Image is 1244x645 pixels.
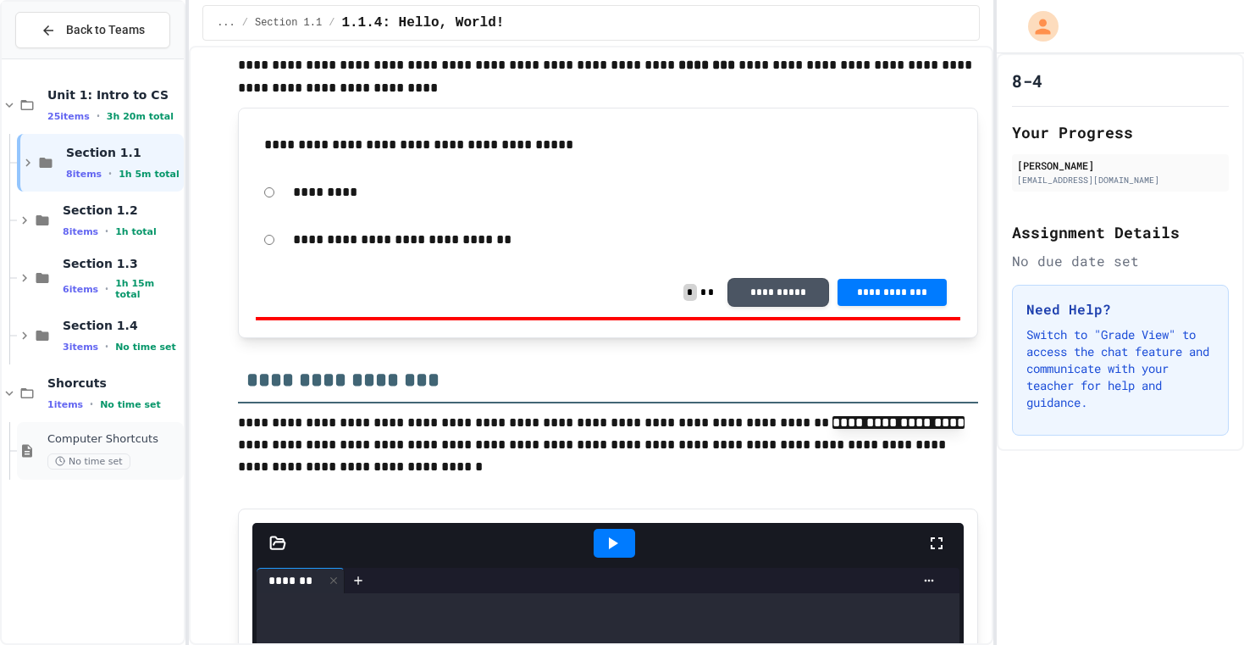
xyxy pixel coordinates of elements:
span: 8 items [63,226,98,237]
p: Switch to "Grade View" to access the chat feature and communicate with your teacher for help and ... [1026,326,1214,411]
span: Section 1.3 [63,256,180,271]
span: 1h 15m total [115,278,180,300]
button: Back to Teams [15,12,170,48]
span: • [108,167,112,181]
div: [PERSON_NAME] [1017,158,1224,173]
span: • [90,398,93,411]
span: • [97,109,100,123]
span: / [242,16,248,30]
span: Computer Shortcuts [47,432,180,447]
span: 3h 20m total [107,111,174,122]
span: 8 items [66,169,102,180]
span: • [105,225,108,238]
span: Shorcuts [47,375,180,391]
span: 1 items [47,399,83,410]
h2: Your Progress [1012,120,1229,144]
span: 1.1.4: Hello, World! [341,13,504,33]
div: No due date set [1012,251,1229,271]
h2: Assignment Details [1012,220,1229,244]
span: / [329,16,334,30]
span: 1h 5m total [119,169,180,180]
span: 3 items [63,342,98,353]
div: [EMAIL_ADDRESS][DOMAIN_NAME] [1017,174,1224,186]
span: 1h total [115,226,157,237]
span: No time set [47,453,130,470]
span: No time set [100,399,161,410]
span: • [105,282,108,296]
span: Back to Teams [66,21,145,39]
span: Section 1.1 [255,16,322,30]
span: ... [217,16,235,30]
div: My Account [1010,7,1063,46]
span: 25 items [47,111,90,122]
h1: 8-4 [1012,69,1042,92]
span: Section 1.2 [63,203,180,218]
span: Section 1.1 [66,145,180,160]
span: No time set [115,342,176,353]
span: 6 items [63,284,98,295]
h3: Need Help? [1026,299,1214,320]
span: • [105,340,108,353]
span: Section 1.4 [63,318,180,333]
span: Unit 1: Intro to CS [47,87,180,103]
